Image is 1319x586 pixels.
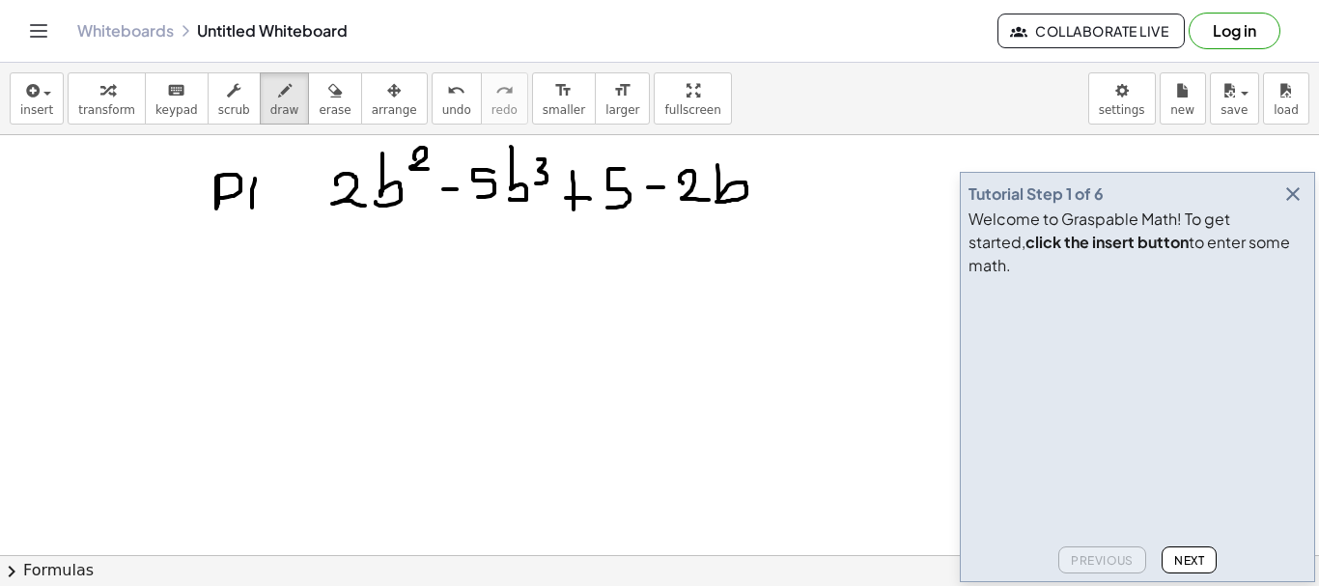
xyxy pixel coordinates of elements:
[218,103,250,117] span: scrub
[1162,546,1217,573] button: Next
[654,72,731,125] button: fullscreen
[968,208,1306,277] div: Welcome to Graspable Math! To get started, to enter some math.
[968,182,1104,206] div: Tutorial Step 1 of 6
[1099,103,1145,117] span: settings
[664,103,720,117] span: fullscreen
[997,14,1185,48] button: Collaborate Live
[447,79,465,102] i: undo
[167,79,185,102] i: keyboard
[595,72,650,125] button: format_sizelarger
[10,72,64,125] button: insert
[1170,103,1194,117] span: new
[372,103,417,117] span: arrange
[613,79,631,102] i: format_size
[1221,103,1248,117] span: save
[270,103,299,117] span: draw
[68,72,146,125] button: transform
[481,72,528,125] button: redoredo
[208,72,261,125] button: scrub
[442,103,471,117] span: undo
[1014,22,1168,40] span: Collaborate Live
[1174,553,1204,568] span: Next
[20,103,53,117] span: insert
[532,72,596,125] button: format_sizesmaller
[554,79,573,102] i: format_size
[1210,72,1259,125] button: save
[1189,13,1280,49] button: Log in
[1025,232,1189,252] b: click the insert button
[308,72,361,125] button: erase
[1263,72,1309,125] button: load
[319,103,351,117] span: erase
[77,21,174,41] a: Whiteboards
[1088,72,1156,125] button: settings
[361,72,428,125] button: arrange
[432,72,482,125] button: undoundo
[543,103,585,117] span: smaller
[605,103,639,117] span: larger
[23,15,54,46] button: Toggle navigation
[145,72,209,125] button: keyboardkeypad
[260,72,310,125] button: draw
[1274,103,1299,117] span: load
[495,79,514,102] i: redo
[78,103,135,117] span: transform
[155,103,198,117] span: keypad
[491,103,518,117] span: redo
[1160,72,1206,125] button: new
